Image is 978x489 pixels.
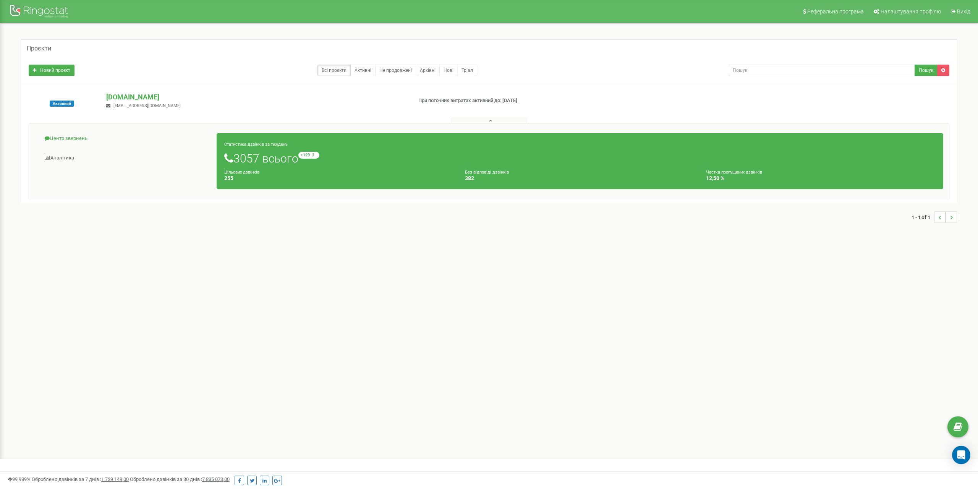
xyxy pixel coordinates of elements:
a: Не продовжені [375,65,416,76]
p: [DOMAIN_NAME] [106,92,405,102]
small: Статистика дзвінків за тиждень [224,142,288,147]
span: Налаштування профілю [881,8,941,15]
span: Реферальна програма [807,8,864,15]
span: Вихід [957,8,970,15]
h4: 12,50 % [706,175,936,181]
small: Частка пропущених дзвінків [706,170,762,175]
span: 1 - 1 of 1 [912,211,934,223]
small: Без відповіді дзвінків [465,170,509,175]
a: Аналiтика [35,149,217,167]
span: [EMAIL_ADDRESS][DOMAIN_NAME] [113,103,181,108]
p: При поточних витратах активний до: [DATE] [418,97,640,104]
h4: 255 [224,175,454,181]
a: Центр звернень [35,129,217,148]
a: Активні [350,65,376,76]
div: Open Intercom Messenger [952,446,970,464]
a: Всі проєкти [317,65,351,76]
nav: ... [912,204,957,231]
span: Активний [50,101,74,107]
small: +129 [298,152,319,159]
h1: 3057 всього [224,152,936,165]
small: Цільових дзвінків [224,170,259,175]
a: Тріал [457,65,477,76]
a: Архівні [416,65,440,76]
h4: 382 [465,175,695,181]
a: Новий проєкт [29,65,74,76]
a: Нові [439,65,458,76]
h5: Проєкти [27,45,51,52]
input: Пошук [728,65,915,76]
button: Пошук [915,65,938,76]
